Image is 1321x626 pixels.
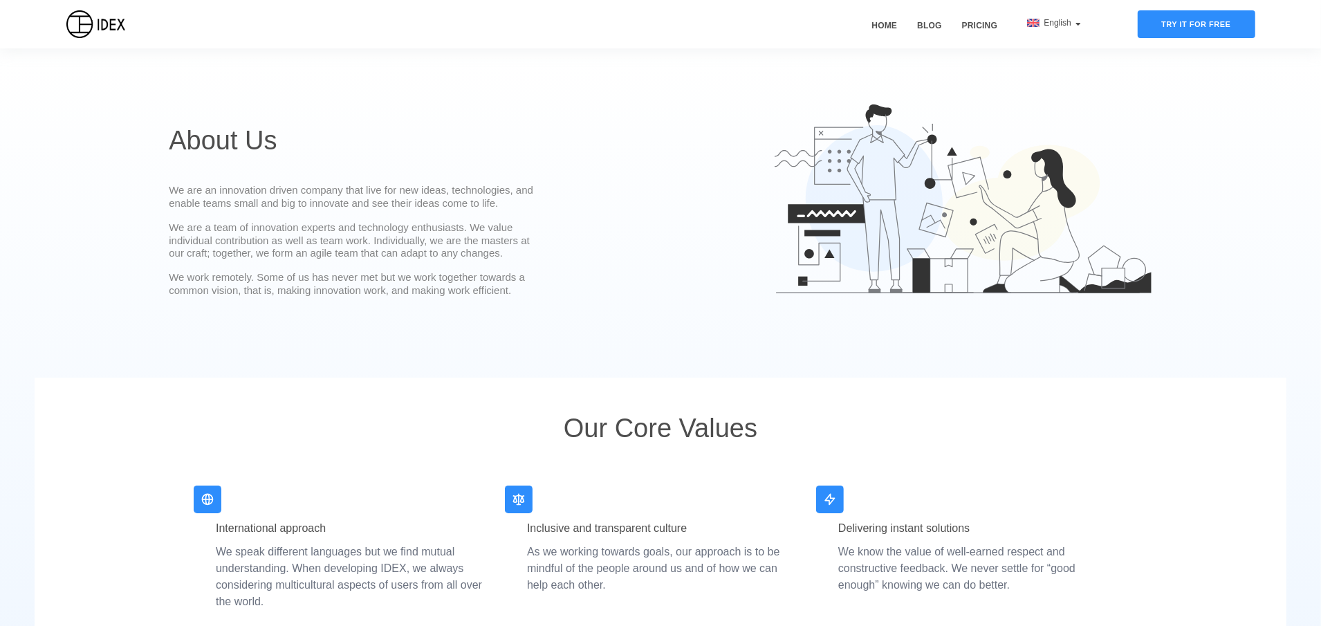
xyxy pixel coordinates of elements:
[838,544,1105,593] p: We know the value of well-earned respect and constructive feedback. We never settle for “good eno...
[838,520,1105,537] h2: Delivering instant solutions
[169,221,540,261] p: We are a team of innovation experts and technology enthusiasts. We value individual contribution ...
[1027,19,1040,27] img: flag
[169,271,540,297] p: We work remotely. Some of us has never met but we work together towards a common vision, that is,...
[505,486,533,513] img: icon2
[527,544,794,593] p: As we working towards goals, our approach is to be mindful of the people around us and of how we ...
[216,520,483,537] h2: International approach
[66,10,125,38] img: IDEX Logo
[775,104,1152,295] img: about us
[216,544,483,610] p: We speak different languages but we find mutual understanding. When developing IDEX, we always co...
[169,125,540,178] h2: About Us
[816,486,844,513] img: icon3
[1138,10,1255,38] div: Try it for free
[1027,17,1082,29] div: English
[194,486,221,513] img: icon1
[564,412,757,480] h2: Our Core Values
[1044,18,1073,28] span: English
[527,520,794,537] h2: Inclusive and transparent culture
[912,19,946,48] a: Blog
[957,19,1002,48] a: Pricing
[867,19,902,48] a: Home
[169,184,540,210] p: We are an innovation driven company that live for new ideas, technologies, and enable teams small...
